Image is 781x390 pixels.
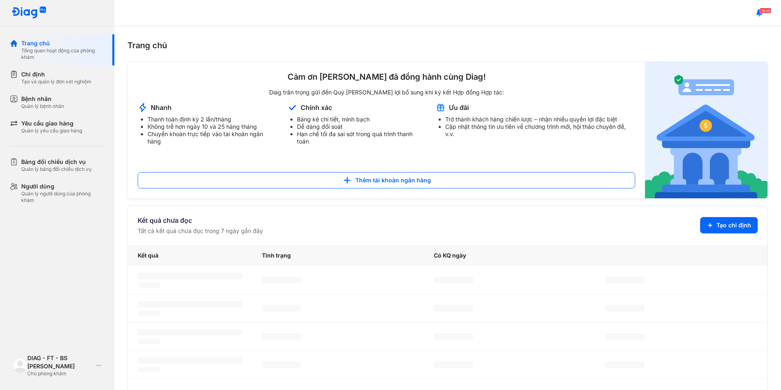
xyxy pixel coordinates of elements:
span: ‌ [138,367,161,372]
div: Tổng quan hoạt động của phòng khám [21,47,105,61]
span: ‌ [605,305,645,312]
div: Quản lý bảng đối chiếu dịch vụ [21,166,91,173]
li: Trở thành khách hàng chiến lược – nhận nhiều quyền lợi đặc biệt [445,116,635,123]
span: Tạo chỉ định [716,221,751,229]
img: logo [11,7,47,19]
span: ‌ [138,301,242,307]
div: Chính xác [301,103,332,112]
img: account-announcement [435,103,446,112]
div: Bảng đối chiếu dịch vụ [21,158,91,166]
div: Có KQ ngày [424,245,596,266]
button: Tạo chỉ định [700,217,758,233]
li: Không trễ hơn ngày 10 và 25 hàng tháng [147,123,277,130]
div: Tình trạng [252,245,424,266]
img: account-announcement [287,103,297,112]
li: Chuyển khoản trực tiếp vào tài khoản ngân hàng [147,130,277,145]
span: ‌ [262,305,301,312]
div: Người dùng [21,182,105,191]
img: account-announcement [138,103,147,112]
img: logo [13,358,27,372]
div: Quản lý người dùng của phòng khám [21,191,105,204]
span: ‌ [138,273,242,279]
li: Thanh toán định kỳ 2 lần/tháng [147,116,277,123]
div: Kết quả chưa đọc [138,215,263,225]
div: DIAG - FT - BS [PERSON_NAME] [27,354,93,370]
div: Bệnh nhân [21,95,64,103]
img: account-announcement [645,62,768,198]
span: 1838 [760,8,771,13]
li: Bảng kê chi tiết, minh bạch [297,116,425,123]
div: Nhanh [151,103,172,112]
div: Diag trân trọng gửi đến Quý [PERSON_NAME] lợi bổ sung khi ký kết Hợp đồng Hợp tác: [138,89,635,96]
span: ‌ [434,277,473,283]
span: ‌ [605,361,645,368]
div: Trang chủ [127,39,768,52]
div: Yêu cầu giao hàng [21,119,82,128]
div: Chỉ định [21,70,91,78]
span: ‌ [138,329,242,336]
span: ‌ [138,357,242,364]
div: Quản lý bệnh nhân [21,103,64,110]
li: Hạn chế tối đa sai sót trong quá trình thanh toán [297,130,425,145]
div: Ưu đãi [449,103,469,112]
span: ‌ [605,277,645,283]
span: ‌ [138,311,161,316]
div: Trang chủ [21,39,105,47]
span: ‌ [138,282,161,287]
span: ‌ [262,361,301,368]
span: ‌ [434,361,473,368]
div: Tạo và quản lý đơn xét nghiệm [21,78,91,85]
span: ‌ [138,339,161,344]
button: Thêm tài khoản ngân hàng [138,172,635,188]
span: ‌ [262,277,301,283]
span: ‌ [605,333,645,340]
div: Cảm ơn [PERSON_NAME] đã đồng hành cùng Diag! [138,72,635,82]
li: Dễ dàng đối soát [297,123,425,130]
div: Kết quả [128,245,252,266]
span: ‌ [434,333,473,340]
div: Quản lý yêu cầu giao hàng [21,128,82,134]
li: Cập nhật thông tin ưu tiên về chương trình mới, hội thảo chuyên đề, v.v. [445,123,635,138]
div: Chủ phòng khám [27,370,93,377]
span: ‌ [262,333,301,340]
div: Tất cả kết quả chưa đọc trong 7 ngày gần đây [138,227,263,235]
span: ‌ [434,305,473,312]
